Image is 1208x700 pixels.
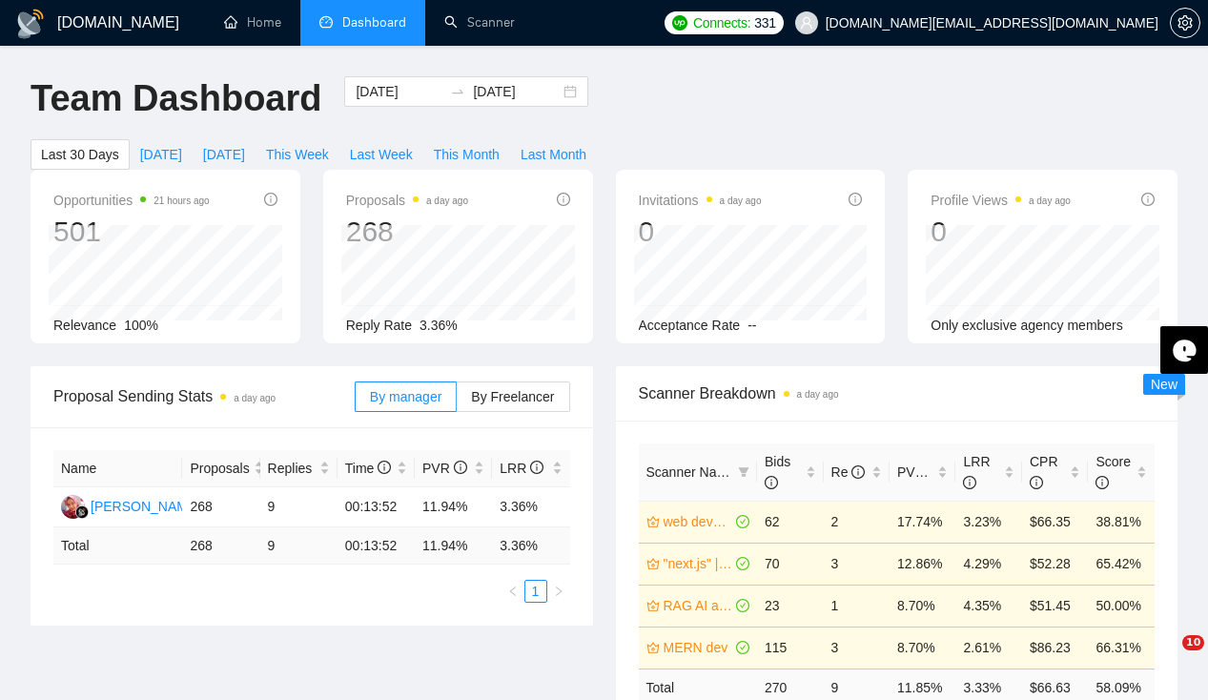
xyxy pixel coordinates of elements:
div: 268 [346,214,468,250]
td: 1 [824,585,890,627]
td: 12.86% [890,543,955,585]
img: logo [15,9,46,39]
td: 11.94% [415,487,492,527]
a: 1 [525,581,546,602]
td: 9 [260,527,338,565]
img: gigradar-bm.png [75,505,89,519]
a: MERN dev [664,637,733,658]
span: info-circle [1141,193,1155,206]
span: check-circle [736,599,749,612]
td: $52.28 [1022,543,1088,585]
span: Proposals [190,458,249,479]
span: This Week [266,144,329,165]
a: homeHome [224,14,281,31]
span: Re [831,464,866,480]
span: Profile Views [931,189,1071,212]
td: Total [53,527,182,565]
span: PVR [422,461,467,476]
li: Next Page [547,580,570,603]
span: [DATE] [140,144,182,165]
span: info-circle [963,476,976,489]
time: 21 hours ago [154,196,209,206]
time: a day ago [426,196,468,206]
span: info-circle [849,193,862,206]
span: 331 [754,12,775,33]
div: 0 [639,214,762,250]
span: Proposals [346,189,468,212]
time: a day ago [234,393,276,403]
td: 268 [182,527,259,565]
span: info-circle [454,461,467,474]
span: -- [747,318,756,333]
span: LRR [963,454,990,490]
span: Last Month [521,144,586,165]
td: 11.94 % [415,527,492,565]
td: 17.74% [890,501,955,543]
span: crown [646,641,660,654]
span: CPR [1030,454,1058,490]
h1: Team Dashboard [31,76,321,121]
button: This Month [423,139,510,170]
input: End date [473,81,560,102]
span: info-circle [378,461,391,474]
span: Last 30 Days [41,144,119,165]
span: 100% [124,318,158,333]
span: [DATE] [203,144,245,165]
span: to [450,84,465,99]
th: Proposals [182,450,259,487]
span: Connects: [693,12,750,33]
span: Replies [268,458,316,479]
span: crown [646,515,660,528]
span: Opportunities [53,189,210,212]
td: 70 [757,543,823,585]
li: Previous Page [502,580,524,603]
time: a day ago [720,196,762,206]
span: info-circle [1030,476,1043,489]
span: 10 [1182,635,1204,650]
span: Time [345,461,391,476]
span: filter [738,466,749,478]
td: $51.45 [1022,585,1088,627]
button: This Week [256,139,339,170]
span: Last Week [350,144,413,165]
iframe: Intercom live chat [1143,635,1189,681]
td: 23 [757,585,823,627]
span: left [507,586,519,597]
span: setting [1171,15,1199,31]
a: setting [1170,15,1200,31]
span: check-circle [736,557,749,570]
a: searchScanner [444,14,515,31]
span: crown [646,557,660,570]
span: By Freelancer [471,389,554,404]
span: info-circle [264,193,277,206]
span: Bids [765,454,790,490]
button: [DATE] [130,139,193,170]
td: 8.70% [890,585,955,627]
td: 115 [757,627,823,669]
button: setting [1170,8,1200,38]
li: 1 [524,580,547,603]
td: 66.31% [1088,627,1155,669]
td: 4.29% [955,543,1021,585]
span: PVR [897,464,942,480]
span: 3.36% [420,318,458,333]
span: info-circle [851,465,865,479]
span: By manager [370,389,441,404]
span: LRR [500,461,543,476]
td: 2.61% [955,627,1021,669]
span: info-circle [1095,476,1109,489]
a: web developmnet [664,511,733,532]
td: 62 [757,501,823,543]
td: 9 [260,487,338,527]
td: 3 [824,543,890,585]
time: a day ago [1029,196,1071,206]
span: crown [646,599,660,612]
button: left [502,580,524,603]
img: DP [61,495,85,519]
span: info-circle [530,461,543,474]
td: 00:13:52 [338,487,415,527]
span: Invitations [639,189,762,212]
th: Name [53,450,182,487]
span: user [800,16,813,30]
a: "next.js" | "next js [664,553,733,574]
